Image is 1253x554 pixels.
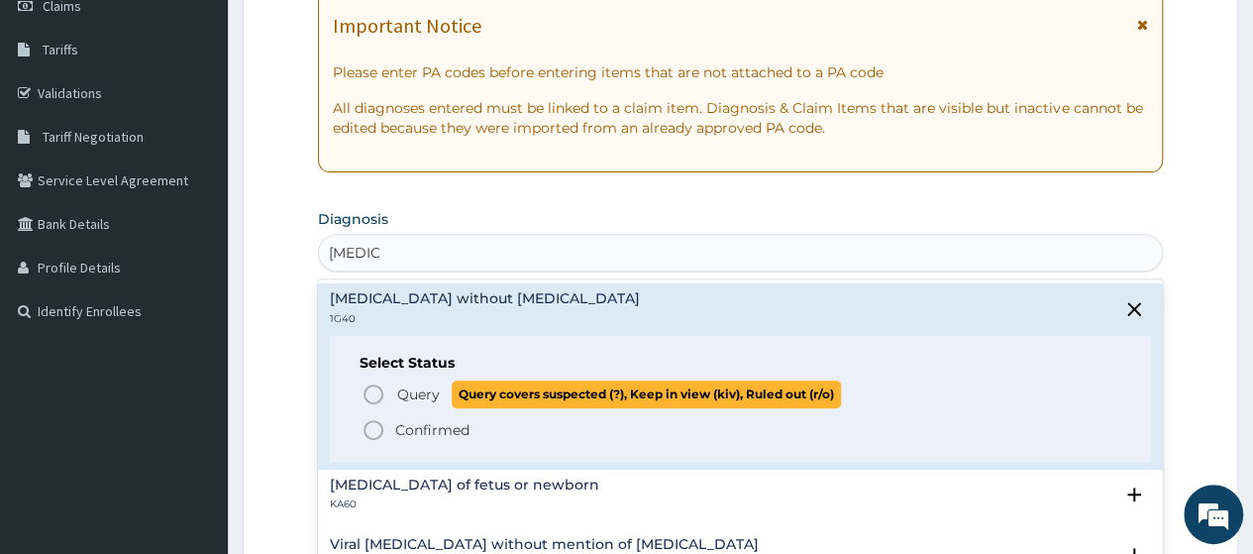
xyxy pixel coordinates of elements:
span: Query covers suspected (?), Keep in view (kiv), Ruled out (r/o) [452,381,841,407]
span: Tariffs [43,41,78,58]
p: Please enter PA codes before entering items that are not attached to a PA code [333,62,1148,82]
h6: Select Status [360,356,1121,371]
p: KA60 [330,498,599,511]
img: d_794563401_company_1708531726252_794563401 [37,99,80,149]
span: Tariff Negotiation [43,128,144,146]
div: Minimize live chat window [325,10,372,57]
p: 1G40 [330,312,640,326]
textarea: Type your message and hit 'Enter' [10,355,377,424]
i: status option query [362,383,385,406]
h4: Viral [MEDICAL_DATA] without mention of [MEDICAL_DATA] [330,537,759,552]
h4: [MEDICAL_DATA] without [MEDICAL_DATA] [330,291,640,306]
i: status option filled [362,418,385,442]
h1: Important Notice [333,15,481,37]
i: close select status [1122,297,1146,321]
span: We're online! [115,157,273,357]
span: Query [397,385,440,404]
h4: [MEDICAL_DATA] of fetus or newborn [330,478,599,493]
p: Confirmed [395,420,470,440]
i: open select status [1122,483,1146,506]
div: Chat with us now [103,111,333,137]
label: Diagnosis [318,209,388,229]
p: All diagnoses entered must be linked to a claim item. Diagnosis & Claim Items that are visible bu... [333,98,1148,138]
